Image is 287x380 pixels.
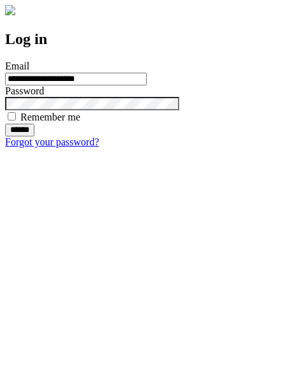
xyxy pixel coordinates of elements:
img: logo-4e3dc11c47720685a147b03b5a06dd966a58ff35d612b21f08c02c0306f2b779.png [5,5,15,15]
label: Password [5,85,44,96]
label: Email [5,61,29,71]
label: Remember me [20,112,80,122]
a: Forgot your password? [5,136,99,147]
h2: Log in [5,31,282,48]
